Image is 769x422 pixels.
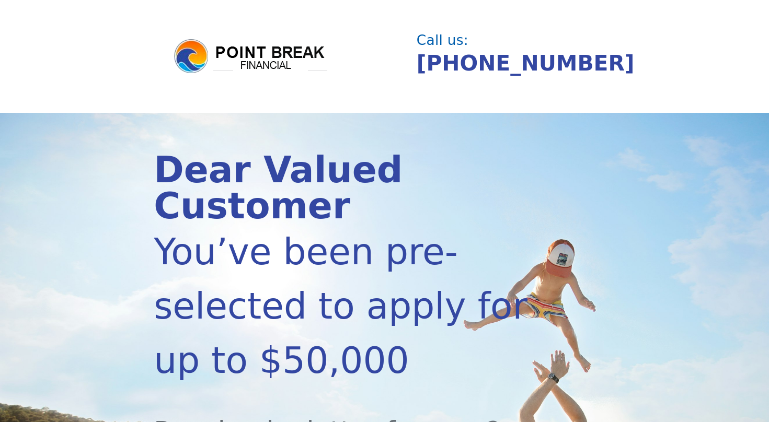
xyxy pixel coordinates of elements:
div: Call us: [417,33,609,47]
a: [PHONE_NUMBER] [417,51,635,76]
div: Dear Valued Customer [154,152,546,225]
div: You’ve been pre-selected to apply for up to $50,000 [154,225,546,388]
img: logo.png [173,38,329,75]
